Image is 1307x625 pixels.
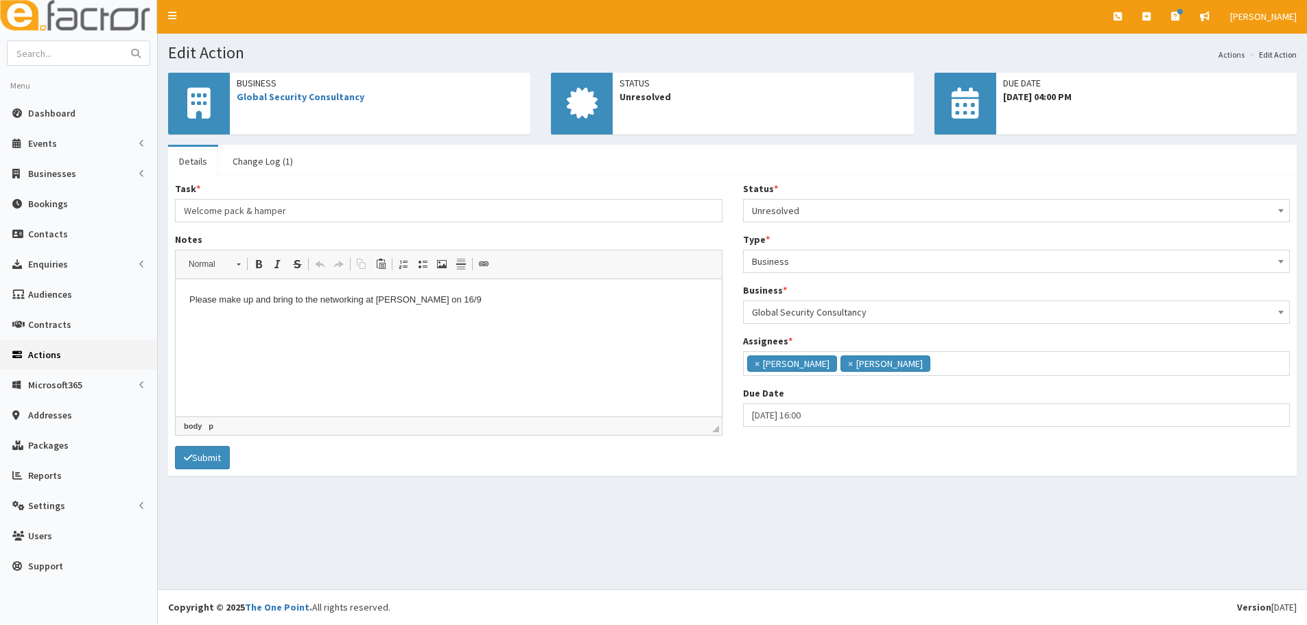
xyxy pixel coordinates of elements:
span: Unresolved [620,90,906,104]
span: [DATE] 04:00 PM [1003,90,1290,104]
label: Notes [175,233,202,246]
span: Contracts [28,318,71,331]
a: Details [168,147,218,176]
div: [DATE] [1237,600,1297,614]
a: The One Point [245,601,309,613]
a: Actions [1218,49,1245,60]
a: Image [432,255,451,273]
button: Submit [175,446,230,469]
a: Link (Ctrl+L) [474,255,493,273]
label: Task [175,182,200,196]
span: Unresolved [752,201,1282,220]
a: p element [206,420,216,432]
input: Search... [8,41,123,65]
a: body element [181,420,204,432]
a: Bold (Ctrl+B) [249,255,268,273]
span: Addresses [28,409,72,421]
label: Type [743,233,770,246]
footer: All rights reserved. [158,589,1307,624]
span: Normal [182,255,230,273]
span: Contacts [28,228,68,240]
a: Normal [181,255,248,274]
span: Business [752,252,1282,271]
h1: Edit Action [168,44,1297,62]
a: Italic (Ctrl+I) [268,255,287,273]
span: × [848,357,853,370]
label: Status [743,182,778,196]
span: Actions [28,349,61,361]
span: Due Date [1003,76,1290,90]
iframe: Rich Text Editor, notes [176,279,722,416]
a: Paste (Ctrl+V) [371,255,390,273]
span: Events [28,137,57,150]
span: Packages [28,439,69,451]
b: Version [1237,601,1271,613]
li: Edit Action [1246,49,1297,60]
span: Support [28,560,63,572]
span: Users [28,530,52,542]
span: Business [743,250,1291,273]
span: Global Security Consultancy [743,300,1291,324]
span: Enquiries [28,258,68,270]
span: Bookings [28,198,68,210]
span: Business [237,76,523,90]
a: Redo (Ctrl+Y) [329,255,349,273]
span: Audiences [28,288,72,300]
li: Laura Bradshaw [747,355,837,372]
span: Global Security Consultancy [752,303,1282,322]
span: Status [620,76,906,90]
label: Assignees [743,334,792,348]
a: Insert/Remove Bulleted List [413,255,432,273]
span: [PERSON_NAME] [1230,10,1297,23]
span: Businesses [28,167,76,180]
label: Due Date [743,386,784,400]
span: Microsoft365 [28,379,82,391]
span: Reports [28,469,62,482]
span: Settings [28,499,65,512]
a: Insert Horizontal Line [451,255,471,273]
span: Drag to resize [712,425,719,432]
li: Jessica Carrington [840,355,930,372]
a: Undo (Ctrl+Z) [310,255,329,273]
span: Unresolved [743,199,1291,222]
strong: Copyright © 2025 . [168,601,312,613]
a: Insert/Remove Numbered List [394,255,413,273]
a: Change Log (1) [222,147,304,176]
a: Strike Through [287,255,307,273]
a: Global Security Consultancy [237,91,364,103]
span: × [755,357,760,370]
span: Dashboard [28,107,75,119]
a: Copy (Ctrl+C) [352,255,371,273]
label: Business [743,283,787,297]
